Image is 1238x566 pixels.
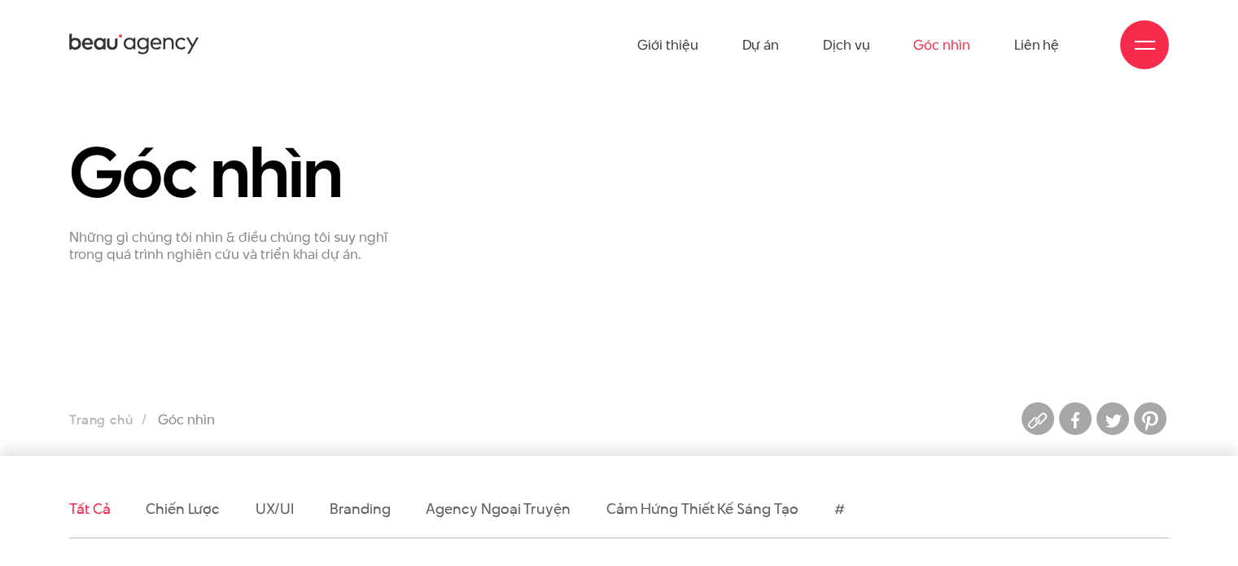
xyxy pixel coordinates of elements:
p: Những gì chúng tôi nhìn & điều chúng tôi suy nghĩ trong quá trình nghiên cứu và triển khai dự án. [69,229,419,263]
a: Tất cả [69,498,110,519]
a: Cảm hứng thiết kế sáng tạo [606,498,798,519]
a: Trang chủ [69,410,133,429]
a: # [833,498,844,519]
a: UX/UI [256,498,295,519]
a: Branding [330,498,390,519]
h1: Góc nhìn [69,134,419,209]
a: Chiến lược [146,498,219,519]
a: Agency ngoại truyện [426,498,570,519]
